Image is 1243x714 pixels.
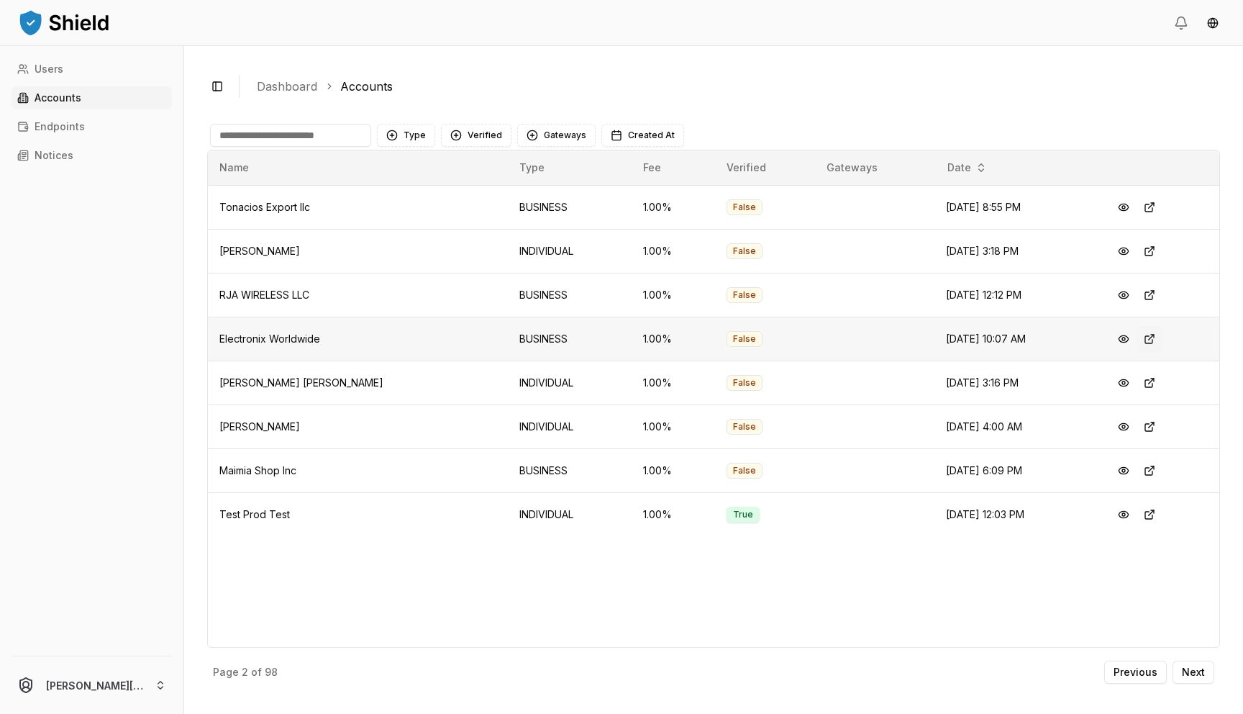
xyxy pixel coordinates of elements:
p: Users [35,64,63,74]
span: [DATE] 12:12 PM [946,289,1021,301]
span: [DATE] 8:55 PM [946,201,1021,213]
span: 1.00 % [643,201,672,213]
td: BUSINESS [508,185,632,229]
span: 1.00 % [643,289,672,301]
span: 1.00 % [643,376,672,389]
button: Type [377,124,435,147]
td: INDIVIDUAL [508,361,632,405]
span: 1.00 % [643,464,672,476]
a: Accounts [340,78,393,95]
button: Previous [1104,661,1167,684]
td: INDIVIDUAL [508,492,632,536]
th: Fee [632,150,715,185]
a: Users [12,58,172,81]
span: [PERSON_NAME] [219,245,300,257]
span: Created At [628,130,675,141]
span: Maimia Shop Inc [219,464,296,476]
p: Next [1182,667,1205,677]
td: BUSINESS [508,317,632,361]
button: Date [942,156,993,179]
span: [DATE] 3:18 PM [946,245,1019,257]
p: of [251,667,262,677]
p: Accounts [35,93,81,103]
p: Page [213,667,239,677]
span: [DATE] 3:16 PM [946,376,1019,389]
th: Name [208,150,508,185]
span: [PERSON_NAME] [219,420,300,433]
span: Electronix Worldwide [219,333,320,345]
span: Tonacios Export llc [219,201,310,213]
p: Notices [35,150,73,161]
th: Type [508,150,632,185]
th: Gateways [815,150,934,185]
span: [DATE] 6:09 PM [946,464,1022,476]
span: 1.00 % [643,245,672,257]
button: Created At [601,124,684,147]
a: Notices [12,144,172,167]
span: 1.00 % [643,508,672,520]
p: 2 [242,667,248,677]
td: INDIVIDUAL [508,229,632,273]
p: Endpoints [35,122,85,132]
span: 1.00 % [643,333,672,345]
span: [DATE] 12:03 PM [946,508,1024,520]
span: [PERSON_NAME] [PERSON_NAME] [219,376,383,389]
a: Endpoints [12,115,172,138]
span: [DATE] 4:00 AM [946,420,1022,433]
span: Test Prod Test [219,508,290,520]
td: INDIVIDUAL [508,405,632,448]
p: 98 [265,667,278,677]
button: [PERSON_NAME][EMAIL_ADDRESS][DOMAIN_NAME] [6,662,178,708]
td: BUSINESS [508,273,632,317]
span: RJA WIRELESS LLC [219,289,309,301]
nav: breadcrumb [257,78,1208,95]
span: [DATE] 10:07 AM [946,333,1026,345]
th: Verified [715,150,816,185]
a: Accounts [12,86,172,109]
a: Dashboard [257,78,317,95]
button: Gateways [517,124,596,147]
p: Previous [1114,667,1157,677]
td: BUSINESS [508,448,632,492]
span: 1.00 % [643,420,672,433]
p: [PERSON_NAME][EMAIL_ADDRESS][DOMAIN_NAME] [46,678,143,693]
button: Next [1173,661,1214,684]
button: Verified [441,124,511,147]
img: ShieldPay Logo [17,8,111,37]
